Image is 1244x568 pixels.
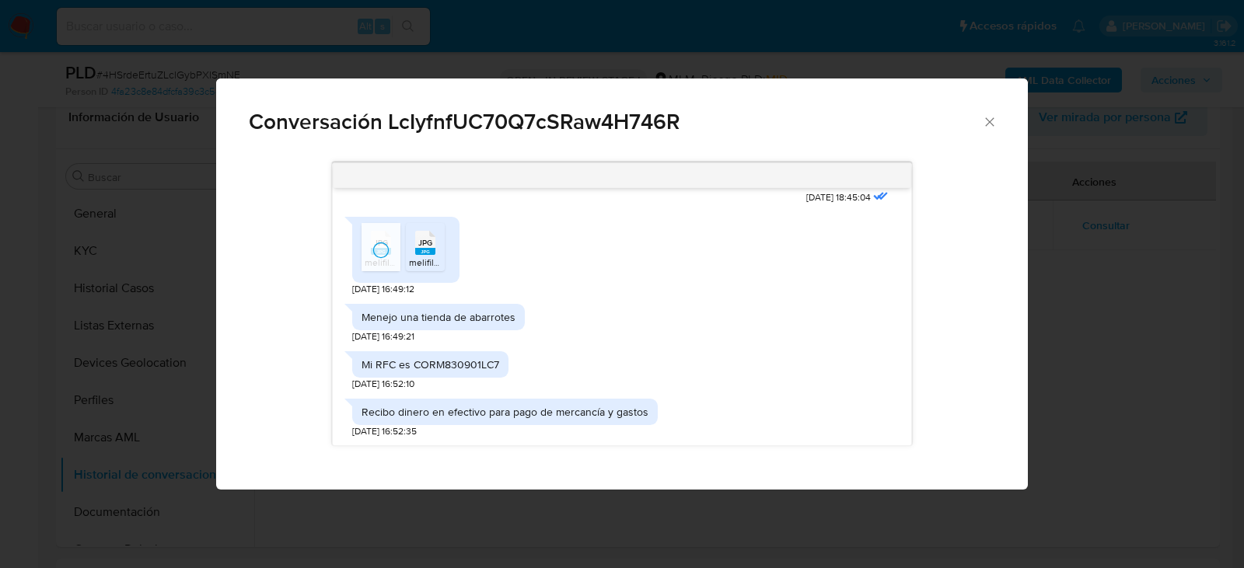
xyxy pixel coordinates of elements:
span: JPG [418,238,432,248]
span: [DATE] 16:52:35 [352,425,417,438]
span: Conversación LcIyfnfUC70Q7cSRaw4H746R [249,111,982,133]
span: melifile4156497476850137577.jpg [409,256,549,269]
button: Cerrar [982,114,996,128]
div: Menejo una tienda de abarrotes [362,310,515,324]
div: Comunicación [216,78,1028,490]
span: [DATE] 16:52:10 [352,378,414,391]
div: Recibo dinero en efectivo para pago de mercancía y gastos [362,405,648,419]
span: [DATE] 18:45:04 [806,191,871,204]
span: [DATE] 16:49:21 [352,330,414,343]
div: Mi RFC es CORM830901LC7 [362,357,499,371]
span: [DATE] 16:49:12 [352,283,414,296]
